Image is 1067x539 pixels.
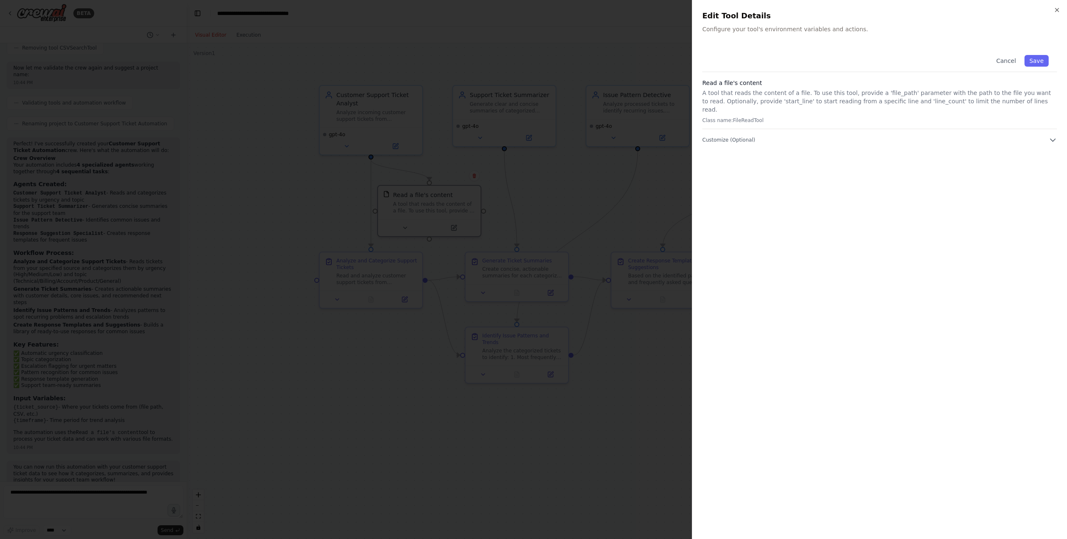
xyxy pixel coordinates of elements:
[702,79,1057,87] h3: Read a file's content
[702,10,1057,22] h2: Edit Tool Details
[702,136,1057,144] button: Customize (Optional)
[702,137,755,143] span: Customize (Optional)
[702,89,1057,114] p: A tool that reads the content of a file. To use this tool, provide a 'file_path' parameter with t...
[702,117,1057,124] p: Class name: FileReadTool
[1024,55,1049,67] button: Save
[702,25,1057,33] p: Configure your tool's environment variables and actions.
[991,55,1021,67] button: Cancel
